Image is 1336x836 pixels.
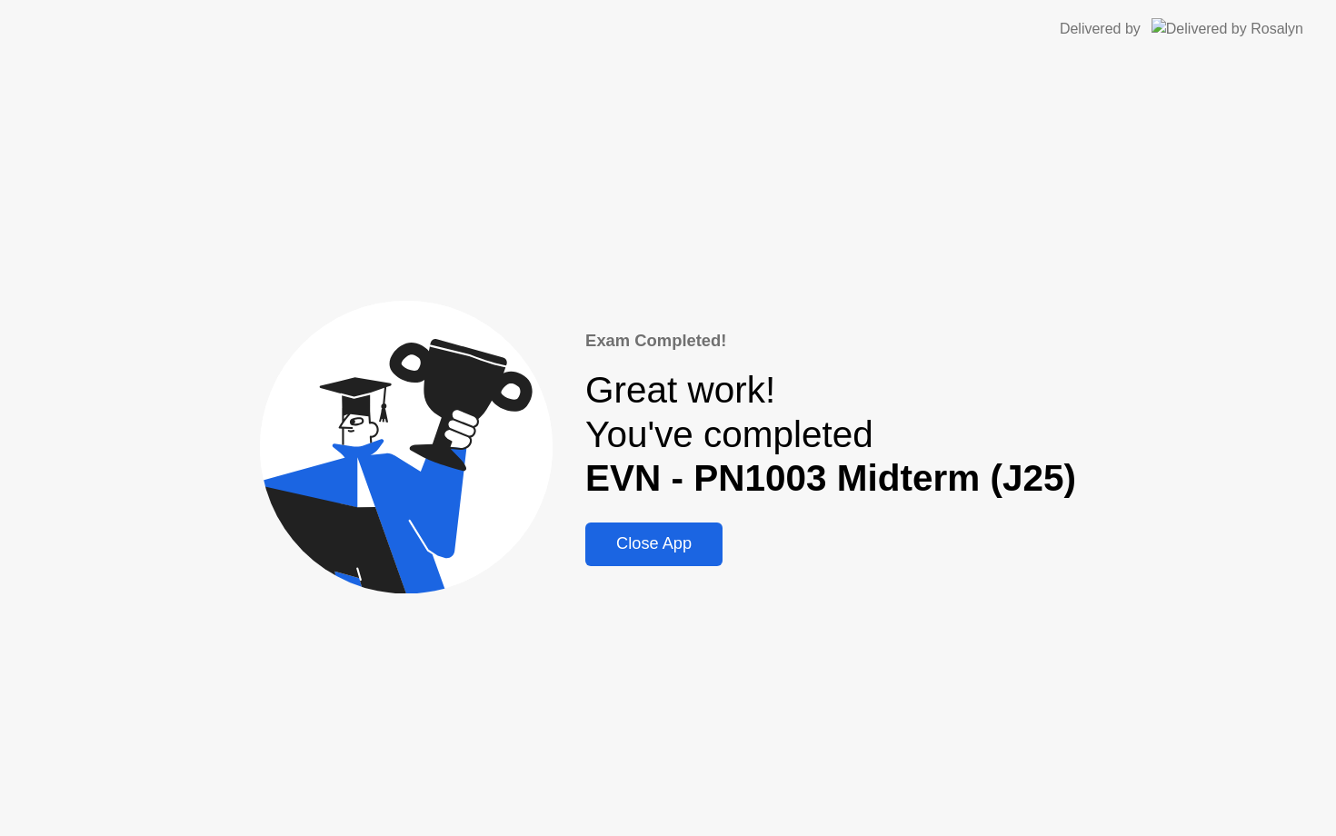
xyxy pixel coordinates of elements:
[1060,18,1141,40] div: Delivered by
[585,457,1076,499] b: EVN - PN1003 Midterm (J25)
[585,368,1076,501] div: Great work! You've completed
[1152,18,1303,39] img: Delivered by Rosalyn
[591,534,717,553] div: Close App
[585,328,1076,353] div: Exam Completed!
[585,522,723,566] button: Close App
